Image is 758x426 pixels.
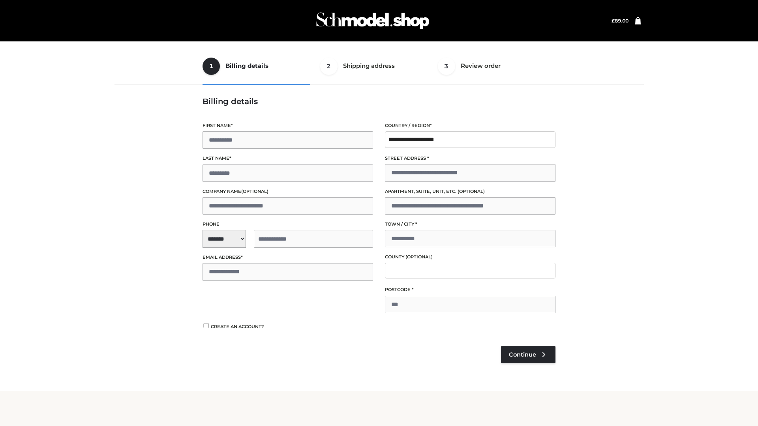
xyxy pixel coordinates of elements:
[405,254,433,260] span: (optional)
[203,188,373,195] label: Company name
[203,220,373,228] label: Phone
[385,286,555,293] label: Postcode
[612,18,615,24] span: £
[241,189,268,194] span: (optional)
[509,351,536,358] span: Continue
[385,220,555,228] label: Town / City
[385,122,555,129] label: Country / Region
[313,5,432,36] img: Schmodel Admin 964
[203,122,373,129] label: First name
[203,323,210,328] input: Create an account?
[385,253,555,261] label: County
[385,188,555,195] label: Apartment, suite, unit, etc.
[203,155,373,162] label: Last name
[612,18,629,24] bdi: 89.00
[385,155,555,162] label: Street address
[203,97,555,106] h3: Billing details
[501,346,555,363] a: Continue
[211,324,264,329] span: Create an account?
[458,189,485,194] span: (optional)
[612,18,629,24] a: £89.00
[203,254,373,261] label: Email address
